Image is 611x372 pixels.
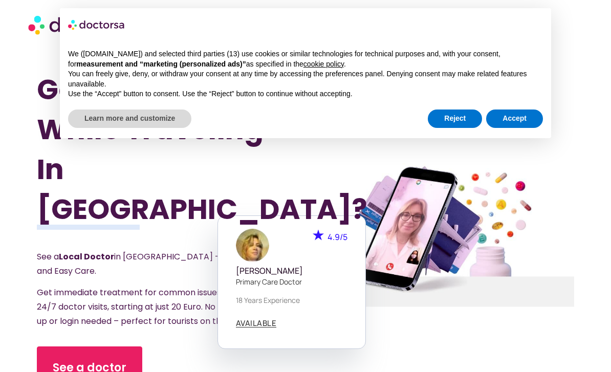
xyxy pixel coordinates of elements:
[486,110,543,128] button: Accept
[37,287,240,327] span: Get immediate treatment for common issues with 24/7 doctor visits, starting at just 20 Euro. No s...
[303,60,344,68] a: cookie policy
[236,319,277,327] a: AVAILABLE
[428,110,482,128] button: Reject
[37,251,239,277] span: See a in [GEOGRAPHIC_DATA] – Fast and Easy Care.
[37,70,266,229] h1: Got Sick While Traveling In [GEOGRAPHIC_DATA]?
[68,110,191,128] button: Learn more and customize
[236,295,347,305] p: 18 years experience
[68,16,125,33] img: logo
[68,89,543,99] p: Use the “Accept” button to consent. Use the “Reject” button to continue without accepting.
[328,231,347,243] span: 4.9/5
[236,276,347,287] p: Primary care doctor
[68,69,543,89] p: You can freely give, deny, or withdraw your consent at any time by accessing the preferences pane...
[59,251,114,262] strong: Local Doctor
[76,60,246,68] strong: measurement and “marketing (personalized ads)”
[236,266,347,276] h5: [PERSON_NAME]
[68,49,543,69] p: We ([DOMAIN_NAME]) and selected third parties (13) use cookies or similar technologies for techni...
